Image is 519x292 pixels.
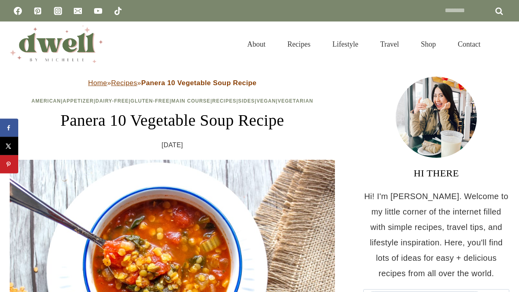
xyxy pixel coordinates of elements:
[238,98,255,104] a: Sides
[410,30,447,58] a: Shop
[236,30,277,58] a: About
[32,98,61,104] a: American
[495,37,509,51] button: View Search Form
[277,30,322,58] a: Recipes
[50,3,66,19] a: Instagram
[141,79,257,87] strong: Panera 10 Vegetable Soup Recipe
[88,79,256,87] span: » »
[63,98,94,104] a: Appetizer
[88,79,107,87] a: Home
[212,98,236,104] a: Recipes
[322,30,369,58] a: Lifestyle
[111,79,137,87] a: Recipes
[110,3,126,19] a: TikTok
[278,98,313,104] a: Vegetarian
[32,98,313,104] span: | | | | | | | |
[369,30,410,58] a: Travel
[10,3,26,19] a: Facebook
[257,98,276,104] a: Vegan
[162,139,183,151] time: [DATE]
[447,30,491,58] a: Contact
[131,98,169,104] a: Gluten-Free
[70,3,86,19] a: Email
[10,108,335,133] h1: Panera 10 Vegetable Soup Recipe
[363,166,509,180] h3: HI THERE
[95,98,129,104] a: Dairy-Free
[236,30,491,58] nav: Primary Navigation
[90,3,106,19] a: YouTube
[172,98,210,104] a: Main Course
[363,189,509,281] p: Hi! I'm [PERSON_NAME]. Welcome to my little corner of the internet filled with simple recipes, tr...
[30,3,46,19] a: Pinterest
[10,26,103,63] img: DWELL by michelle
